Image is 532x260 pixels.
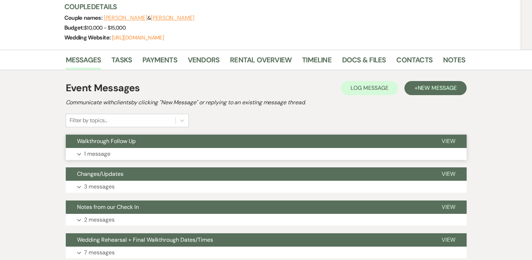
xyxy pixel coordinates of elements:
button: 1 message [66,148,467,160]
span: Walkthrough Follow Up [77,137,136,145]
button: 2 messages [66,214,467,226]
h1: Event Messages [66,81,140,95]
span: Log Message [351,84,388,92]
span: Notes from our Check In [77,203,139,211]
span: Wedding Rehearsal + Final Walkthrough Dates/Times [77,236,213,243]
a: Notes [443,54,465,70]
h3: Couple Details [64,2,458,12]
a: Payments [142,54,177,70]
button: [PERSON_NAME] [151,15,194,21]
span: Budget: [64,24,84,31]
button: View [430,167,467,181]
a: Timeline [302,54,332,70]
span: View [442,236,455,243]
a: Messages [66,54,101,70]
button: [PERSON_NAME] [104,15,147,21]
button: Changes/Updates [66,167,430,181]
span: View [442,203,455,211]
span: New Message [417,84,456,92]
button: 7 messages [66,247,467,259]
span: View [442,137,455,145]
p: 1 message [84,149,110,159]
span: Couple names: [64,14,104,21]
p: 2 messages [84,215,115,224]
div: Filter by topics... [70,116,107,125]
button: Notes from our Check In [66,200,430,214]
a: Docs & Files [342,54,386,70]
button: +New Message [404,81,466,95]
a: [URL][DOMAIN_NAME] [112,34,164,41]
span: & [104,14,194,21]
a: Vendors [188,54,219,70]
a: Rental Overview [230,54,291,70]
span: $10,000 - $15,000 [84,24,126,31]
span: View [442,170,455,178]
span: Wedding Website: [64,34,112,41]
a: Tasks [111,54,132,70]
p: 3 messages [84,182,115,191]
button: View [430,200,467,214]
a: Contacts [396,54,432,70]
p: 7 messages [84,248,115,257]
button: Log Message [341,81,398,95]
button: View [430,233,467,247]
button: 3 messages [66,181,467,193]
button: View [430,135,467,148]
button: Walkthrough Follow Up [66,135,430,148]
button: Wedding Rehearsal + Final Walkthrough Dates/Times [66,233,430,247]
h2: Communicate with clients by clicking "New Message" or replying to an existing message thread. [66,98,467,107]
span: Changes/Updates [77,170,123,178]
